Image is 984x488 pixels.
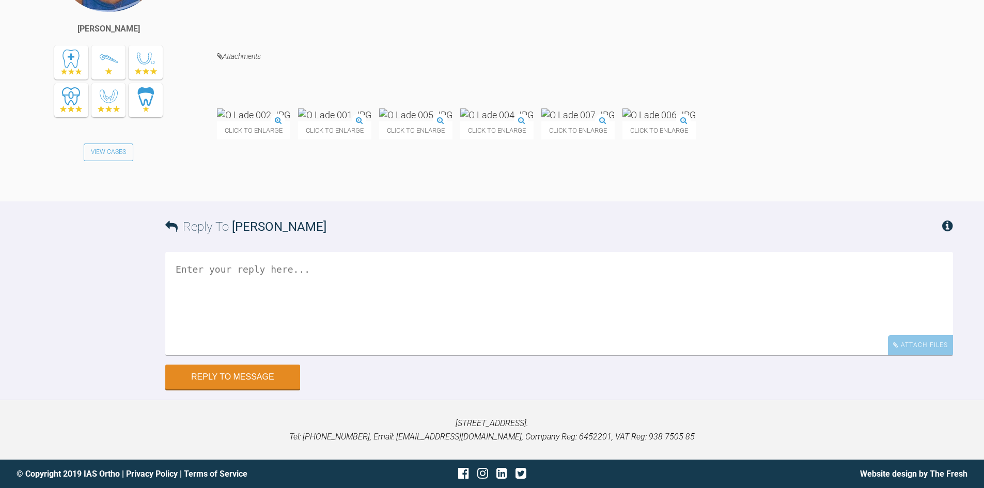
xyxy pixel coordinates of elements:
[541,108,615,121] img: O Lade 007.JPG
[622,108,696,121] img: O Lade 006.JPG
[860,469,967,479] a: Website design by The Fresh
[217,121,290,139] span: Click to enlarge
[17,417,967,443] p: [STREET_ADDRESS]. Tel: [PHONE_NUMBER], Email: [EMAIL_ADDRESS][DOMAIN_NAME], Company Reg: 6452201,...
[165,217,326,237] h3: Reply To
[77,22,140,36] div: [PERSON_NAME]
[165,365,300,389] button: Reply to Message
[379,121,452,139] span: Click to enlarge
[126,469,178,479] a: Privacy Policy
[84,144,133,161] a: View Cases
[298,108,371,121] img: O Lade 001.JPG
[232,219,326,234] span: [PERSON_NAME]
[17,467,334,481] div: © Copyright 2019 IAS Ortho | |
[217,108,290,121] img: O Lade 002.JPG
[460,121,534,139] span: Click to enlarge
[379,108,452,121] img: O Lade 005.JPG
[622,121,696,139] span: Click to enlarge
[541,121,615,139] span: Click to enlarge
[217,50,953,63] h4: Attachments
[298,121,371,139] span: Click to enlarge
[184,469,247,479] a: Terms of Service
[460,108,534,121] img: O Lade 004.JPG
[888,335,953,355] div: Attach Files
